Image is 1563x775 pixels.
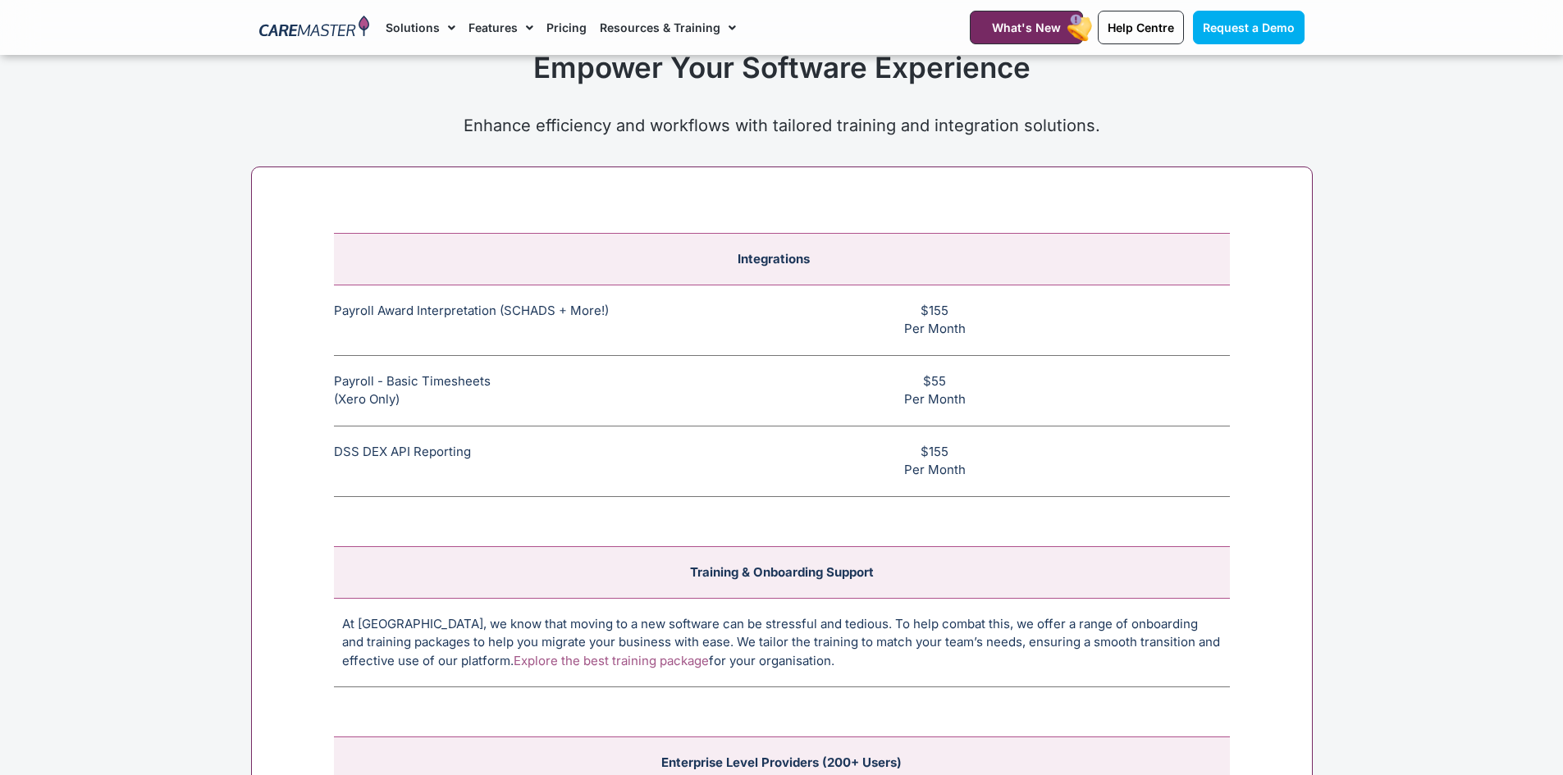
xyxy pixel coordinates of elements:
h2: Empower Your Software Experience [259,50,1305,84]
a: Explore the best training package [514,653,709,668]
span: What's New [992,21,1061,34]
span: Help Centre [1108,21,1174,34]
td: $55 Per Month [656,355,1230,426]
a: What's New [970,11,1083,44]
td: Training & Onboarding Support [334,546,1230,598]
img: CareMaster Logo [259,16,370,40]
td: $155 Per Month [656,285,1230,355]
p: Enhance efficiency and workflows with tailored training and integration solutions. [259,113,1305,138]
td: $155 Per Month [656,426,1230,496]
td: Payroll - Basic Timesheets (Xero Only) [334,355,656,426]
td: Payroll Award Interpretation (SCHADS + More!) [334,285,656,355]
span: Request a Demo [1203,21,1295,34]
a: Help Centre [1098,11,1184,44]
td: DSS DEX API Reporting [334,426,656,496]
span: Integrations [738,251,810,267]
td: At [GEOGRAPHIC_DATA], we know that moving to a new software can be stressful and tedious. To help... [334,598,1230,687]
a: Request a Demo [1193,11,1305,44]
